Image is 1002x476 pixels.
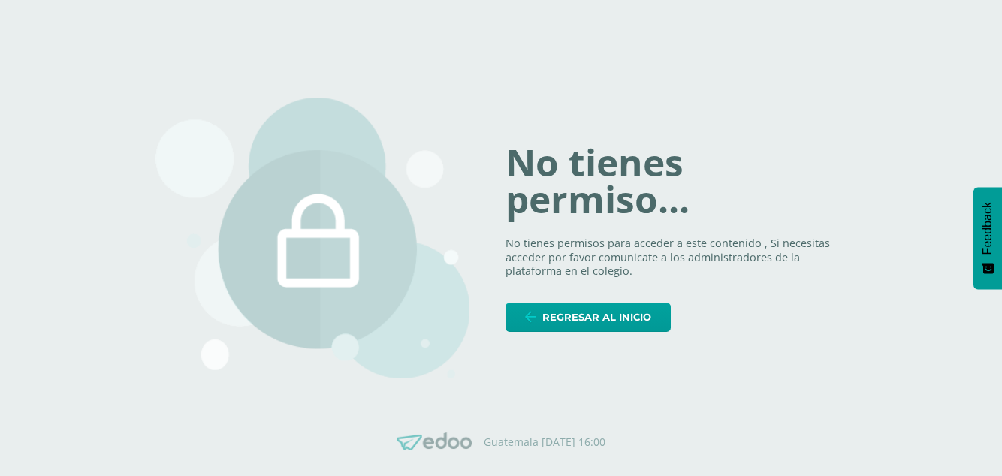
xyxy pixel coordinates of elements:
[397,432,472,451] img: Edoo
[973,187,1002,289] button: Feedback - Mostrar encuesta
[506,236,847,279] p: No tienes permisos para acceder a este contenido , Si necesitas acceder por favor comunicate a lo...
[155,98,469,378] img: 403.png
[506,303,671,332] a: Regresar al inicio
[506,144,847,218] h1: No tienes permiso...
[542,303,651,331] span: Regresar al inicio
[981,202,994,255] span: Feedback
[484,435,605,449] p: Guatemala [DATE] 16:00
